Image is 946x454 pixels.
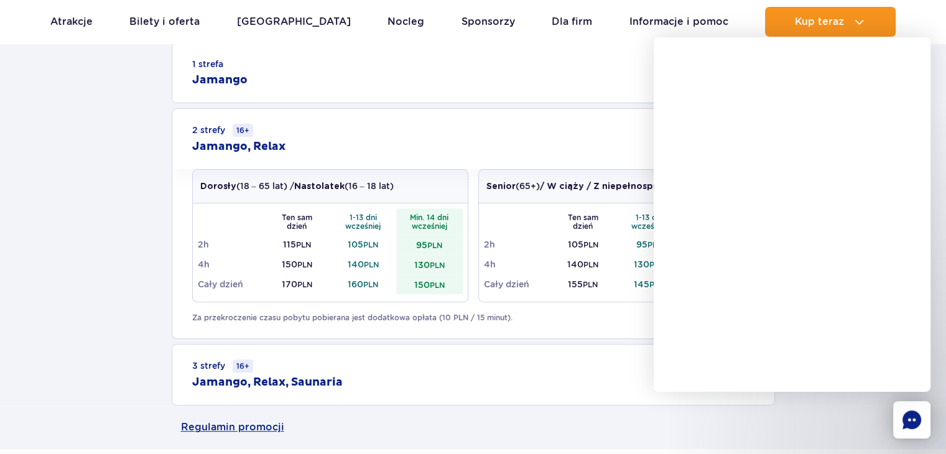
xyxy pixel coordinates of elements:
p: Za przekroczenie czasu pobytu pobierana jest dodatkowa opłata (10 PLN / 15 minut). [192,312,754,323]
small: PLN [427,241,442,250]
td: 130 [616,254,683,274]
td: 4h [198,254,264,274]
small: PLN [430,280,445,290]
small: PLN [430,261,445,270]
small: 2 strefy [192,124,253,137]
p: (65+) [486,180,700,193]
small: PLN [583,280,598,289]
td: 105 [550,234,616,254]
a: Atrakcje [50,7,93,37]
small: PLN [647,240,662,249]
a: Nocleg [387,7,424,37]
small: PLN [297,260,312,269]
strong: / W ciąży / Z niepełnosprawnością [540,182,700,191]
h2: Jamango [192,73,248,88]
td: 130 [396,254,463,274]
small: PLN [363,280,378,289]
th: Min. 14 dni wcześniej [396,208,463,234]
a: [GEOGRAPHIC_DATA] [237,7,351,37]
iframe: chatbot [654,37,930,392]
td: 140 [550,254,616,274]
td: 170 [264,274,330,294]
a: Dla firm [552,7,592,37]
td: 95 [396,234,463,254]
strong: Nastolatek [294,182,345,191]
td: Cały dzień [484,274,550,294]
a: Informacje i pomoc [629,7,728,37]
h2: Jamango, Relax [192,139,285,154]
small: PLN [364,260,379,269]
th: 1-13 dni wcześniej [616,208,683,234]
td: 105 [330,234,397,254]
small: 16+ [233,124,253,137]
a: Sponsorzy [461,7,515,37]
strong: Senior [486,182,516,191]
td: 95 [616,234,683,254]
small: PLN [583,260,598,269]
th: Ten sam dzień [264,208,330,234]
td: 145 [616,274,683,294]
small: PLN [649,260,664,269]
th: 1-13 dni wcześniej [330,208,397,234]
small: PLN [297,280,312,289]
td: Cały dzień [198,274,264,294]
td: 140 [330,254,397,274]
a: Regulamin promocji [181,405,766,449]
small: PLN [296,240,311,249]
small: PLN [649,280,664,289]
small: PLN [583,240,598,249]
td: 115 [264,234,330,254]
td: 2h [484,234,550,254]
td: 150 [396,274,463,294]
small: PLN [363,240,378,249]
td: 155 [550,274,616,294]
div: Chat [893,401,930,438]
small: 1 strefa [192,58,223,70]
small: 16+ [233,359,253,373]
strong: Dorosły [200,182,236,191]
button: Kup teraz [765,7,896,37]
td: 160 [330,274,397,294]
td: 2h [198,234,264,254]
h2: Jamango, Relax, Saunaria [192,375,343,390]
td: 150 [264,254,330,274]
small: 3 strefy [192,359,253,373]
a: Bilety i oferta [129,7,200,37]
th: Ten sam dzień [550,208,616,234]
span: Kup teraz [795,16,844,27]
td: 4h [484,254,550,274]
p: (18 – 65 lat) / (16 – 18 lat) [200,180,394,193]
